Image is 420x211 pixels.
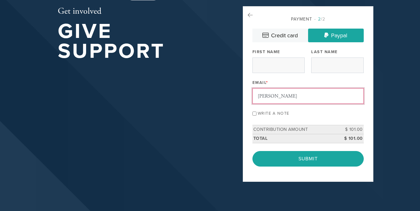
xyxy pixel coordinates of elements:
label: Write a note [258,111,289,116]
td: $ 101.00 [336,125,364,134]
div: Payment [252,16,364,22]
label: Email [252,80,268,85]
span: 2 [318,16,321,22]
input: Submit [252,151,364,167]
td: Total [252,134,336,143]
td: $ 101.00 [336,134,364,143]
td: Contribution Amount [252,125,336,134]
label: Last Name [311,49,338,55]
a: Credit card [252,29,308,42]
a: Paypal [308,29,364,42]
label: First Name [252,49,280,55]
span: /2 [314,16,325,22]
h2: Get involved [58,6,223,17]
h1: Give Support [58,21,223,62]
span: This field is required. [266,80,268,85]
